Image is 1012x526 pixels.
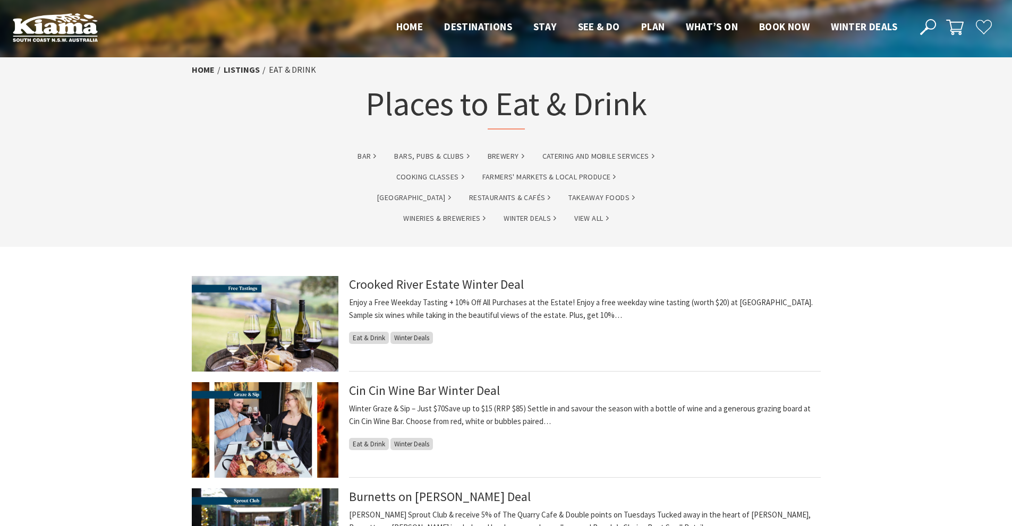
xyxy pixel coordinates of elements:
[269,63,316,77] li: Eat & Drink
[444,20,512,33] span: Destinations
[482,171,616,183] a: Farmers' Markets & Local Produce
[349,488,531,505] a: Burnetts on [PERSON_NAME] Deal
[13,13,98,42] img: Kiama Logo
[533,20,557,33] span: Stay
[390,332,433,344] span: Winter Deals
[396,171,464,183] a: Cooking Classes
[568,192,635,204] a: Takeaway Foods
[358,150,376,162] a: bar
[349,296,821,322] p: Enjoy a Free Weekday Tasting + 10% Off All Purchases at the Estate! Enjoy a free weekday wine tas...
[488,150,524,162] a: brewery
[504,212,556,225] a: Winter Deals
[390,438,433,450] span: Winter Deals
[641,20,665,33] span: Plan
[224,64,260,75] a: listings
[759,20,810,33] span: Book now
[542,150,654,162] a: Catering and Mobile Services
[349,402,821,428] p: Winter Graze & Sip – Just $70Save up to $15 (RRP $85) Settle in and savour the season with a bott...
[349,438,389,450] span: Eat & Drink
[349,332,389,344] span: Eat & Drink
[394,150,469,162] a: Bars, Pubs & Clubs
[365,82,647,130] h1: Places to Eat & Drink
[574,212,608,225] a: View All
[396,20,423,33] span: Home
[578,20,620,33] span: See & Do
[349,276,524,292] a: Crooked River Estate Winter Deal
[377,192,451,204] a: [GEOGRAPHIC_DATA]
[403,212,486,225] a: Wineries & Breweries
[386,19,908,36] nav: Main Menu
[831,20,897,33] span: Winter Deals
[192,64,215,75] a: Home
[349,382,500,399] a: Cin Cin Wine Bar Winter Deal
[686,20,738,33] span: What’s On
[469,192,551,204] a: Restaurants & Cafés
